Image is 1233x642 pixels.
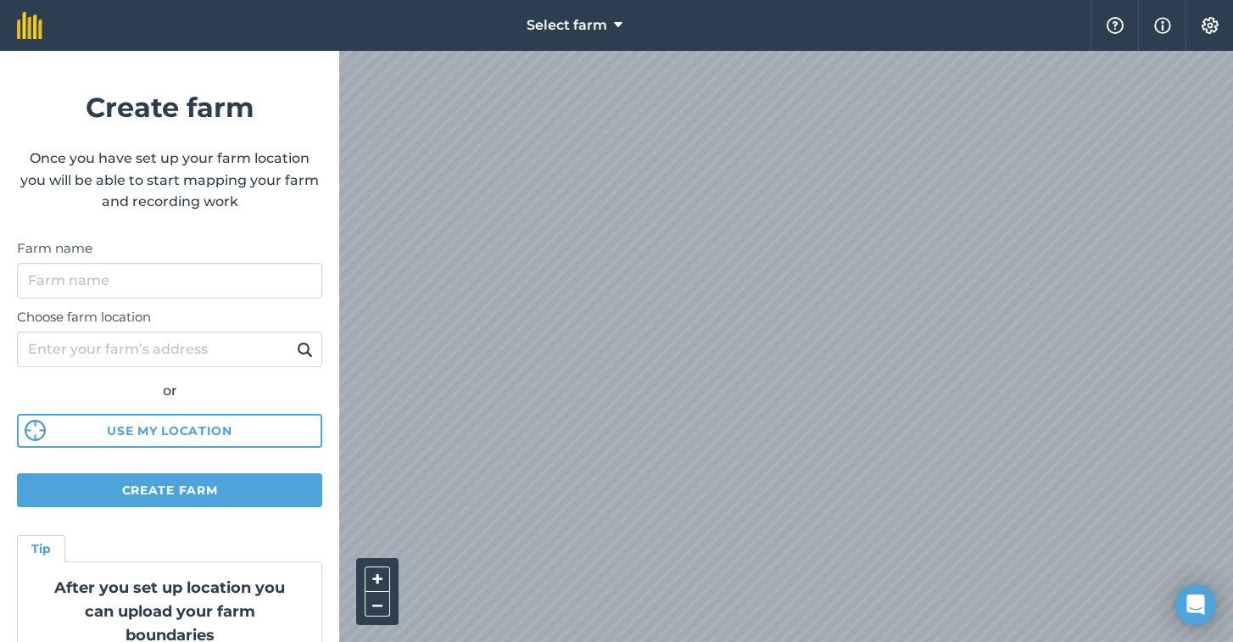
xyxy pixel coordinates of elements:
img: svg+xml;base64,PHN2ZyB4bWxucz0iaHR0cDovL3d3dy53My5vcmcvMjAwMC9zdmciIHdpZHRoPSIxNyIgaGVpZ2h0PSIxNy... [1154,15,1171,36]
img: A cog icon [1200,17,1220,34]
div: Open Intercom Messenger [1175,584,1216,625]
h1: Create farm [17,86,322,129]
div: or [17,380,322,402]
button: Use my location [17,414,322,448]
input: Enter your farm’s address [17,332,322,367]
img: A question mark icon [1105,17,1125,34]
span: Select farm [527,15,607,36]
img: svg%3e [25,420,46,441]
button: Create farm [17,473,322,507]
label: Farm name [17,238,322,259]
img: fieldmargin Logo [17,12,42,39]
button: + [365,567,390,592]
img: svg+xml;base64,PHN2ZyB4bWxucz0iaHR0cDovL3d3dy53My5vcmcvMjAwMC9zdmciIHdpZHRoPSIxOSIgaGVpZ2h0PSIyNC... [297,339,313,360]
h4: Tip [31,539,51,558]
input: Farm name [17,263,322,299]
label: Choose farm location [17,307,322,327]
button: – [365,592,390,617]
p: Once you have set up your farm location you will be able to start mapping your farm and recording... [17,148,322,213]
